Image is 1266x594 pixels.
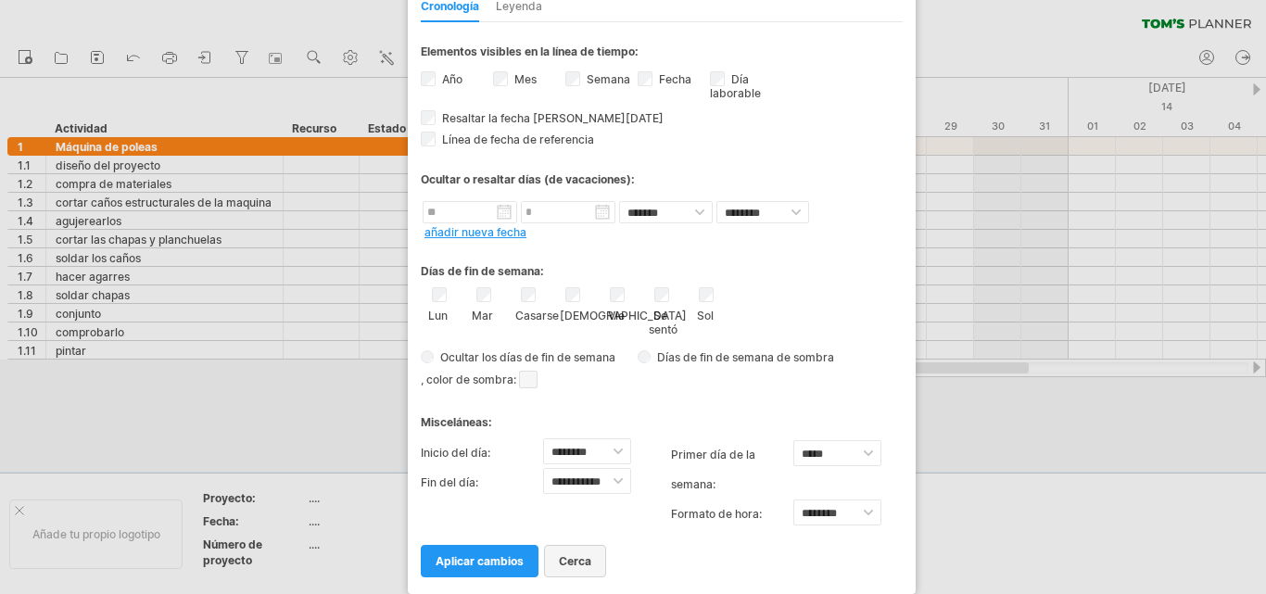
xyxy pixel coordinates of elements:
[657,350,834,364] font: Días de fin de semana de sombra
[608,309,625,322] font: Vie
[440,350,615,364] font: Ocultar los días de fin de semana
[428,309,448,322] font: Lun
[659,72,691,86] font: Fecha
[671,448,755,491] font: primer día de la semana:
[421,475,478,489] font: Fin del día:
[421,373,516,386] font: , color de sombra:
[421,446,490,460] font: Inicio del día:
[442,72,462,86] font: Año
[559,554,591,568] font: cerca
[519,371,538,388] span: Haga clic aquí para cambiar el color de la sombra
[710,72,761,100] font: Día laborable
[421,415,492,429] font: Misceláneas:
[421,44,639,58] font: Elementos visibles en la línea de tiempo:
[587,72,630,86] font: Semana
[671,507,762,521] font: Formato de hora:
[649,309,677,336] font: Se sentó
[424,225,526,239] a: añadir nueva fecha
[421,545,538,577] a: aplicar cambios
[421,264,544,278] font: Días de fin de semana:
[436,554,524,568] font: aplicar cambios
[421,172,635,186] font: Ocultar o resaltar días (de vacaciones):
[697,309,714,322] font: Sol
[442,111,664,125] font: Resaltar la fecha [PERSON_NAME][DATE]
[544,545,606,577] a: cerca
[515,309,559,322] font: Casarse
[442,133,594,146] font: Línea de fecha de referencia
[560,309,687,322] font: [DEMOGRAPHIC_DATA]
[472,309,493,322] font: Mar
[514,72,537,86] font: Mes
